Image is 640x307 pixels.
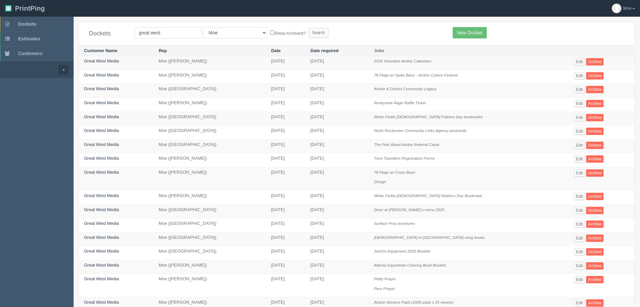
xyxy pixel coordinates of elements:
[159,48,167,53] a: Rep
[574,193,585,200] a: Edit
[154,139,266,153] td: Moe ([GEOGRAPHIC_DATA])
[574,86,585,93] a: Edit
[308,28,329,38] input: Search
[574,128,585,135] a: Edit
[574,248,585,256] a: Edit
[89,30,124,37] h4: Dockets
[84,114,119,119] a: Great West Media
[586,220,604,228] a: Archive
[84,100,119,105] a: Great West Media
[574,142,585,149] a: Edit
[305,139,369,153] td: [DATE]
[154,260,266,274] td: Moe ([PERSON_NAME])
[266,204,305,218] td: [DATE]
[18,21,36,27] span: Dockets
[374,115,483,119] i: White Fields [DEMOGRAPHIC_DATA] Fathers Day bookmarks
[586,262,604,270] a: Archive
[369,45,569,56] th: Jobs
[305,190,369,204] td: [DATE]
[266,246,305,260] td: [DATE]
[154,232,266,246] td: Moe ([GEOGRAPHIC_DATA])
[586,169,604,177] a: Archive
[305,84,369,98] td: [DATE]
[84,58,119,63] a: Great West Media
[266,167,305,190] td: [DATE]
[84,170,119,175] a: Great West Media
[154,56,266,70] td: Moe ([PERSON_NAME])
[374,128,466,133] i: North Rockyview Community Links Agency postcards
[84,193,119,198] a: Great West Media
[266,139,305,153] td: [DATE]
[374,179,386,184] i: Design
[18,36,40,41] span: Estimates
[84,221,119,226] a: Great West Media
[270,29,305,37] label: Show Archived?
[586,114,604,121] a: Archive
[586,248,604,256] a: Archive
[574,299,585,307] a: Edit
[586,193,604,200] a: Archive
[266,274,305,297] td: [DATE]
[305,218,369,233] td: [DATE]
[266,153,305,167] td: [DATE]
[586,235,604,242] a: Archive
[266,98,305,112] td: [DATE]
[305,98,369,112] td: [DATE]
[374,286,395,291] i: Peru Prayer
[586,142,604,149] a: Archive
[154,204,266,218] td: Moe ([GEOGRAPHIC_DATA])
[574,262,585,270] a: Edit
[574,207,585,214] a: Edit
[586,276,604,283] a: Archive
[374,193,482,198] i: White Fields [DEMOGRAPHIC_DATA] Mothers Day Bookmark
[266,190,305,204] td: [DATE]
[154,167,266,190] td: Moe ([PERSON_NAME])
[84,72,119,78] a: Great West Media
[574,169,585,177] a: Edit
[574,220,585,228] a: Edit
[271,48,281,53] a: Date
[305,56,369,70] td: [DATE]
[574,72,585,80] a: Edit
[374,235,485,240] i: [DEMOGRAPHIC_DATA] in [GEOGRAPHIC_DATA] song books
[305,126,369,140] td: [DATE]
[154,98,266,112] td: Moe ([PERSON_NAME])
[305,167,369,190] td: [DATE]
[84,86,119,91] a: Great West Media
[84,276,119,281] a: Great West Media
[310,48,339,53] a: Date required
[374,73,458,77] i: 7ft Flags w/ Spike Base - Airdrie Culture Festival
[305,274,369,297] td: [DATE]
[374,142,440,147] i: The Pink Wand Airdrie Referral Cards
[574,276,585,283] a: Edit
[84,48,117,53] a: Customer Name
[84,207,119,212] a: Great West Media
[374,101,426,105] i: Rockyview Rage Raffle Ticket
[84,156,119,161] a: Great West Media
[84,235,119,240] a: Great West Media
[305,260,369,274] td: [DATE]
[154,274,266,297] td: Moe ([PERSON_NAME])
[374,59,432,63] i: 2026 Volunteer Airdrie Calendars
[266,84,305,98] td: [DATE]
[453,27,486,38] a: New Docket
[266,56,305,70] td: [DATE]
[266,260,305,274] td: [DATE]
[154,84,266,98] td: Moe ([GEOGRAPHIC_DATA])
[586,207,604,214] a: Archive
[84,263,119,268] a: Great West Media
[574,155,585,163] a: Edit
[154,70,266,84] td: Moe ([PERSON_NAME])
[374,221,415,225] i: Surface Pros brochures
[586,155,604,163] a: Archive
[586,299,604,307] a: Archive
[154,112,266,126] td: Moe ([GEOGRAPHIC_DATA])
[374,300,453,304] i: Airdrie Denture Pads (1500 pads x 25 sheets)
[305,246,369,260] td: [DATE]
[374,263,446,267] i: Alberta Equestrian Coloring Book Booklet
[266,126,305,140] td: [DATE]
[154,126,266,140] td: Moe ([GEOGRAPHIC_DATA])
[154,190,266,204] td: Moe ([PERSON_NAME])
[374,156,435,160] i: Time Travellers Registration Forms
[154,246,266,260] td: Moe ([GEOGRAPHIC_DATA])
